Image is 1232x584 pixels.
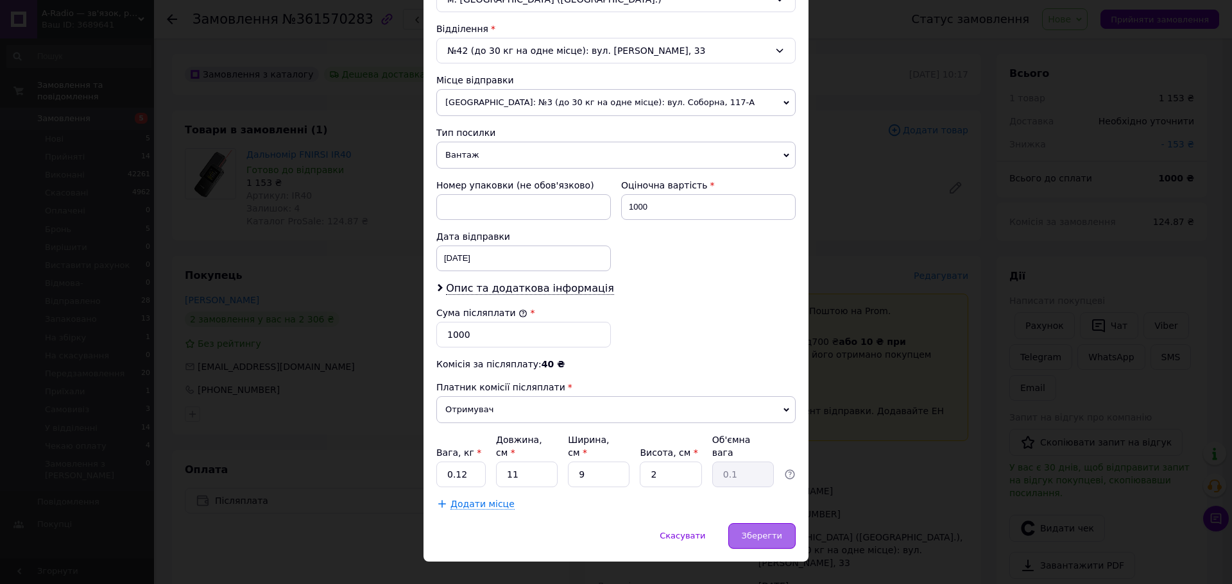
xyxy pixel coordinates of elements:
span: Місце відправки [436,75,514,85]
span: Скасувати [660,531,705,540]
span: [GEOGRAPHIC_DATA]: №3 (до 30 кг на одне місце): вул. Соборна, 117-А [436,89,796,116]
label: Ширина, см [568,435,609,458]
label: Висота, см [640,447,697,458]
div: Дата відправки [436,230,611,243]
span: Отримувач [436,396,796,423]
span: Вантаж [436,142,796,169]
span: Платник комісії післяплати [436,382,565,392]
span: Опис та додаткова інформація [446,282,614,295]
div: Оціночна вартість [621,179,796,192]
span: Зберегти [742,531,782,540]
label: Вага, кг [436,447,481,458]
label: Сума післяплати [436,308,527,318]
span: Тип посилки [436,128,495,138]
div: Об'ємна вага [712,433,774,459]
div: Комісія за післяплату: [436,358,796,371]
label: Довжина, см [496,435,542,458]
div: Відділення [436,22,796,35]
span: Додати місце [450,499,515,510]
div: Номер упаковки (не обов'язково) [436,179,611,192]
span: 40 ₴ [542,359,565,369]
div: №42 (до 30 кг на одне місце): вул. [PERSON_NAME], 33 [436,38,796,63]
